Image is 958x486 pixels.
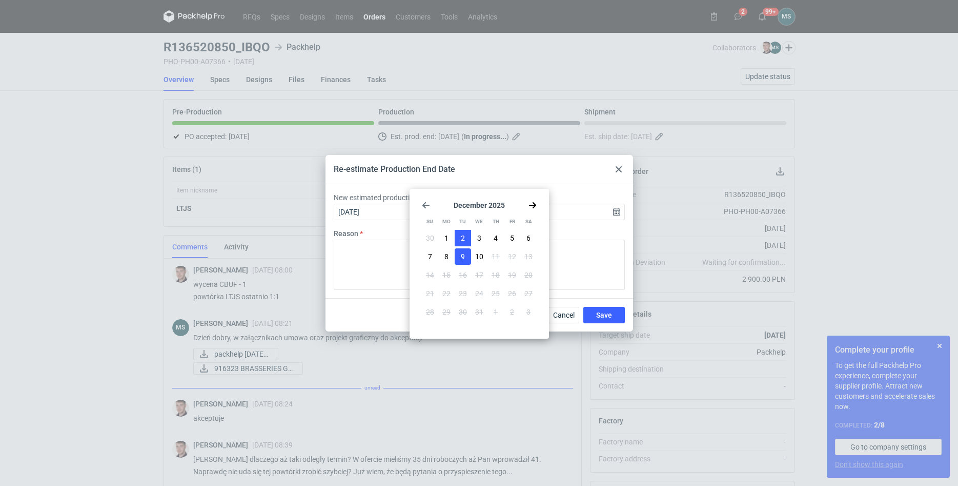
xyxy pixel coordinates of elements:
[520,248,537,265] button: Sat Dec 13 2025
[471,285,487,302] button: Wed Dec 24 2025
[459,270,467,280] span: 16
[504,304,520,320] button: Fri Jan 02 2026
[334,228,358,239] label: Reason
[438,304,455,320] button: Mon Dec 29 2025
[583,307,625,323] button: Save
[494,307,498,317] span: 1
[455,213,471,230] div: Tu
[438,248,455,265] button: Mon Dec 08 2025
[510,233,514,243] span: 5
[492,288,500,299] span: 25
[455,304,471,320] button: Tue Dec 30 2025
[553,312,575,319] span: Cancel
[426,233,434,243] span: 30
[475,270,483,280] span: 17
[444,251,449,262] span: 8
[471,213,487,230] div: We
[422,285,438,302] button: Sun Dec 21 2025
[528,201,537,209] svg: Go forward 1 month
[422,248,438,265] button: Sun Dec 07 2025
[422,201,537,209] section: December 2025
[526,233,531,243] span: 6
[461,251,465,262] span: 9
[524,288,533,299] span: 27
[438,285,455,302] button: Mon Dec 22 2025
[455,267,471,283] button: Tue Dec 16 2025
[504,213,520,230] div: Fr
[428,251,432,262] span: 7
[524,270,533,280] span: 20
[455,230,471,246] button: Tue Dec 02 2025
[487,285,504,302] button: Thu Dec 25 2025
[508,270,516,280] span: 19
[422,230,438,246] button: Sun Nov 30 2025
[548,307,579,323] button: Cancel
[596,312,612,319] span: Save
[334,164,455,175] div: Re-estimate Production End Date
[488,213,504,230] div: Th
[438,213,454,230] div: Mo
[426,288,434,299] span: 21
[422,304,438,320] button: Sun Dec 28 2025
[521,213,537,230] div: Sa
[455,285,471,302] button: Tue Dec 23 2025
[471,267,487,283] button: Wed Dec 17 2025
[426,307,434,317] span: 28
[471,230,487,246] button: Wed Dec 03 2025
[520,304,537,320] button: Sat Jan 03 2026
[487,304,504,320] button: Thu Jan 01 2026
[334,192,447,203] label: New estimated production end date
[442,307,451,317] span: 29
[492,251,500,262] span: 11
[487,230,504,246] button: Thu Dec 04 2025
[426,270,434,280] span: 14
[438,230,455,246] button: Mon Dec 01 2025
[442,288,451,299] span: 22
[508,251,516,262] span: 12
[504,230,520,246] button: Fri Dec 05 2025
[504,267,520,283] button: Fri Dec 19 2025
[487,267,504,283] button: Thu Dec 18 2025
[526,307,531,317] span: 3
[455,248,471,265] button: Tue Dec 09 2025
[444,233,449,243] span: 1
[504,248,520,265] button: Fri Dec 12 2025
[520,267,537,283] button: Sat Dec 20 2025
[475,307,483,317] span: 31
[461,233,465,243] span: 2
[487,248,504,265] button: Thu Dec 11 2025
[471,248,487,265] button: Wed Dec 10 2025
[442,270,451,280] span: 15
[422,201,430,209] svg: Go back 1 month
[459,307,467,317] span: 30
[475,288,483,299] span: 24
[475,251,483,262] span: 10
[492,270,500,280] span: 18
[471,304,487,320] button: Wed Dec 31 2025
[504,285,520,302] button: Fri Dec 26 2025
[477,233,481,243] span: 3
[520,285,537,302] button: Sat Dec 27 2025
[422,213,438,230] div: Su
[459,288,467,299] span: 23
[422,267,438,283] button: Sun Dec 14 2025
[508,288,516,299] span: 26
[520,230,537,246] button: Sat Dec 06 2025
[438,267,455,283] button: Mon Dec 15 2025
[524,251,533,262] span: 13
[510,307,514,317] span: 2
[494,233,498,243] span: 4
